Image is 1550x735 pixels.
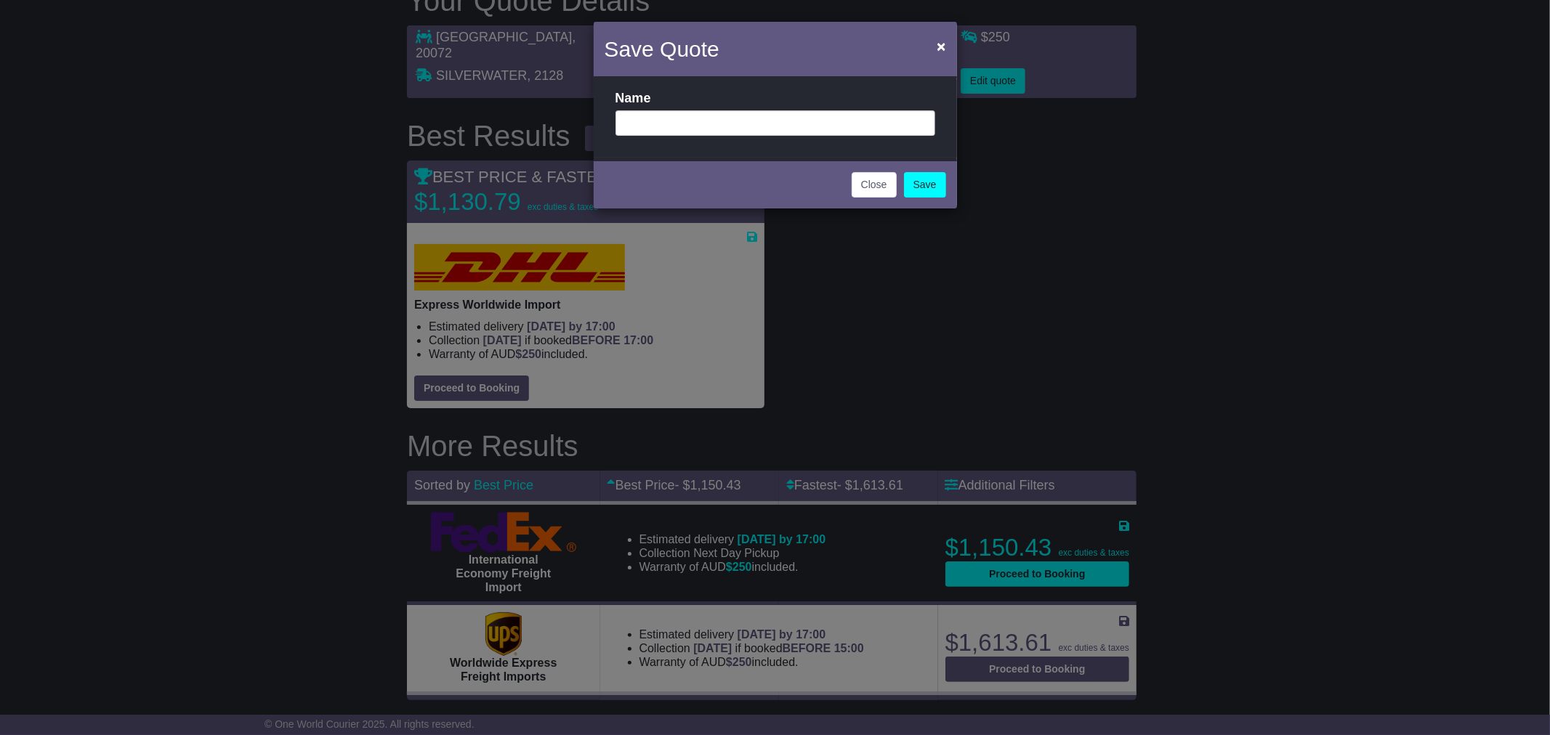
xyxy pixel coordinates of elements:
button: Close [929,31,953,61]
span: × [937,38,945,54]
button: Close [852,172,897,198]
a: Save [904,172,946,198]
label: Name [615,91,651,107]
h4: Save Quote [605,33,719,65]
